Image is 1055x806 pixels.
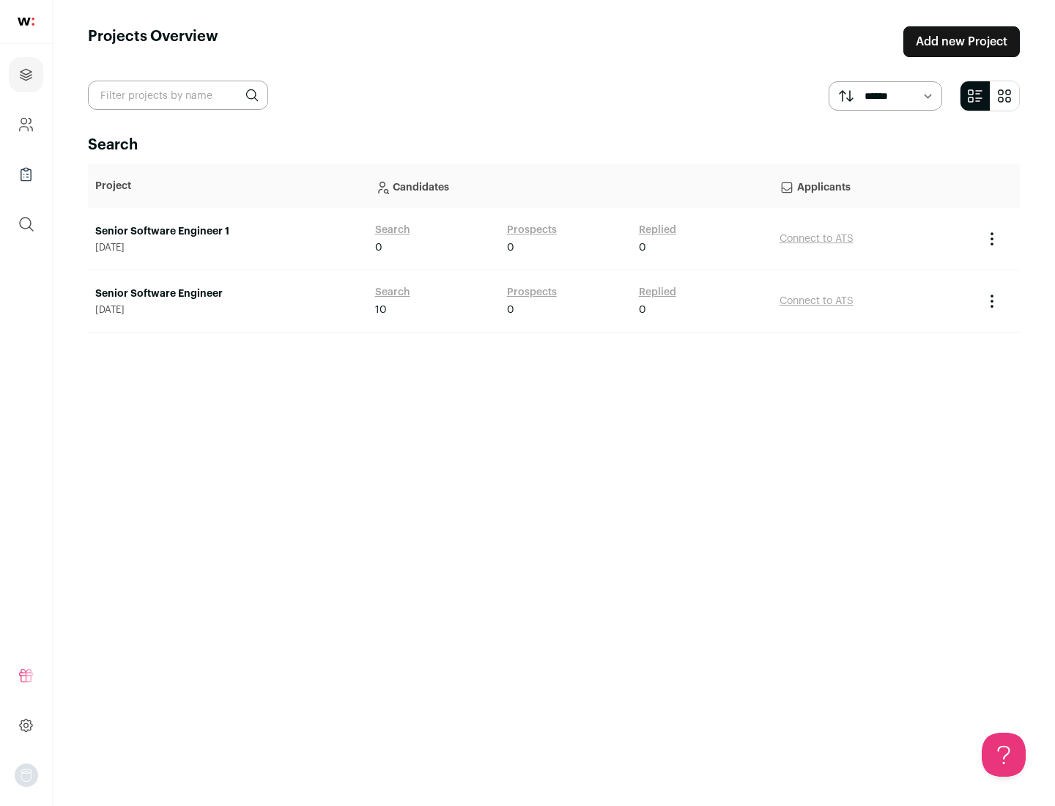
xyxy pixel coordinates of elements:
span: 0 [639,240,646,255]
a: Projects [9,57,43,92]
span: 0 [375,240,382,255]
a: Prospects [507,223,557,237]
p: Project [95,179,360,193]
a: Company and ATS Settings [9,107,43,142]
p: Candidates [375,171,765,201]
h2: Search [88,135,1020,155]
a: Prospects [507,285,557,300]
a: Replied [639,285,676,300]
input: Filter projects by name [88,81,268,110]
a: Senior Software Engineer [95,286,360,301]
button: Open dropdown [15,764,38,787]
p: Applicants [780,171,969,201]
a: Search [375,285,410,300]
a: Add new Project [903,26,1020,57]
a: Company Lists [9,157,43,192]
a: Connect to ATS [780,234,854,244]
iframe: Toggle Customer Support [982,733,1026,777]
span: 0 [507,303,514,317]
img: nopic.png [15,764,38,787]
a: Replied [639,223,676,237]
a: Senior Software Engineer 1 [95,224,360,239]
span: 10 [375,303,387,317]
button: Project Actions [983,292,1001,310]
button: Project Actions [983,230,1001,248]
a: Connect to ATS [780,296,854,306]
h1: Projects Overview [88,26,218,57]
img: wellfound-shorthand-0d5821cbd27db2630d0214b213865d53afaa358527fdda9d0ea32b1df1b89c2c.svg [18,18,34,26]
span: [DATE] [95,242,360,254]
span: [DATE] [95,304,360,316]
span: 0 [639,303,646,317]
a: Search [375,223,410,237]
span: 0 [507,240,514,255]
